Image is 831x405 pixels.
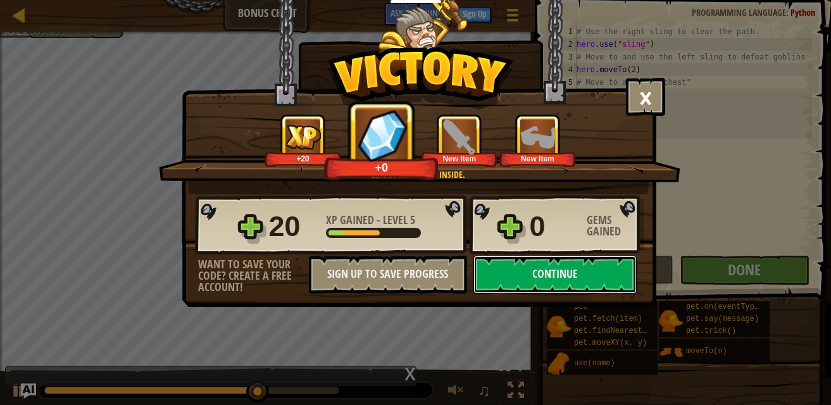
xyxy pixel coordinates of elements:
div: Gems Gained [587,215,644,237]
div: 0 [530,206,579,247]
img: New Item [442,120,477,154]
span: XP Gained [326,212,377,228]
div: New Item [502,154,573,163]
div: +0 [328,160,435,175]
img: New Item [520,120,555,154]
div: New Item [423,154,495,163]
img: XP Gained [285,125,321,149]
div: - [326,215,415,226]
div: +20 [267,154,339,163]
img: Gems Gained [351,104,413,166]
img: Victory [327,47,514,110]
button: × [626,78,665,116]
button: Sign Up to Save Progress [309,256,467,294]
div: Want to save your code? Create a free account! [198,259,309,293]
div: Lets look what is inside. [219,168,618,181]
span: Level [380,212,410,228]
button: Continue [473,256,637,294]
div: 20 [269,206,318,247]
span: 5 [410,212,415,228]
